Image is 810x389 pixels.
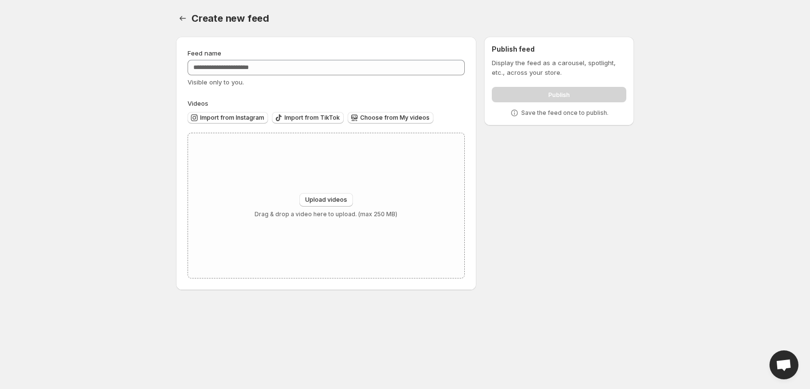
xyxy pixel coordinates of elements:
h2: Publish feed [492,44,626,54]
div: Open chat [769,350,798,379]
p: Save the feed once to publish. [521,109,608,117]
span: Upload videos [305,196,347,204]
span: Videos [188,99,208,107]
p: Display the feed as a carousel, spotlight, etc., across your store. [492,58,626,77]
span: Visible only to you. [188,78,244,86]
span: Feed name [188,49,221,57]
span: Create new feed [191,13,269,24]
button: Import from TikTok [272,112,344,124]
button: Import from Instagram [188,112,268,124]
button: Settings [176,12,189,25]
p: Drag & drop a video here to upload. (max 250 MB) [255,210,397,218]
button: Upload videos [299,193,353,207]
span: Import from TikTok [284,114,340,122]
button: Choose from My videos [348,112,433,124]
span: Choose from My videos [360,114,430,122]
span: Import from Instagram [200,114,264,122]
